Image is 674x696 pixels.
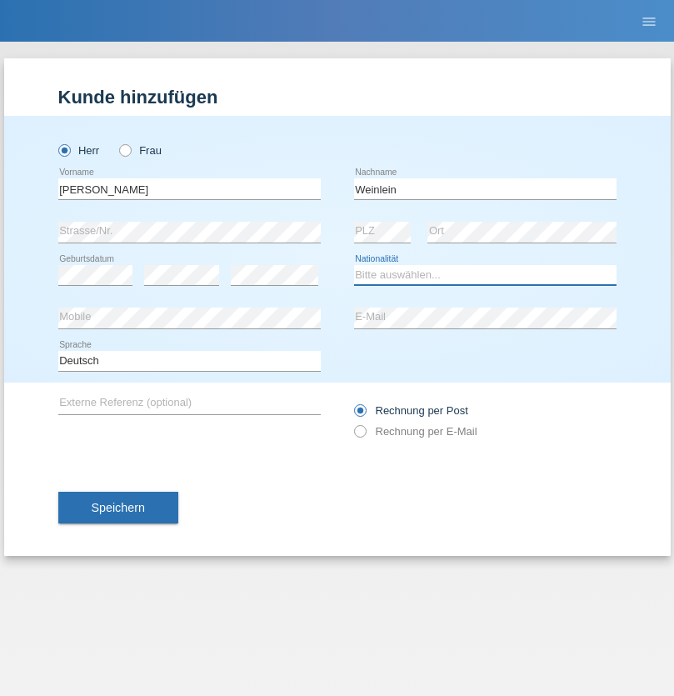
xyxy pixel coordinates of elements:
input: Herr [58,144,69,155]
input: Rechnung per Post [354,404,365,425]
button: Speichern [58,492,178,523]
h1: Kunde hinzufügen [58,87,617,108]
span: Speichern [92,501,145,514]
label: Frau [119,144,162,157]
label: Herr [58,144,100,157]
input: Rechnung per E-Mail [354,425,365,446]
label: Rechnung per E-Mail [354,425,477,438]
i: menu [641,13,657,30]
input: Frau [119,144,130,155]
label: Rechnung per Post [354,404,468,417]
a: menu [632,16,666,26]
